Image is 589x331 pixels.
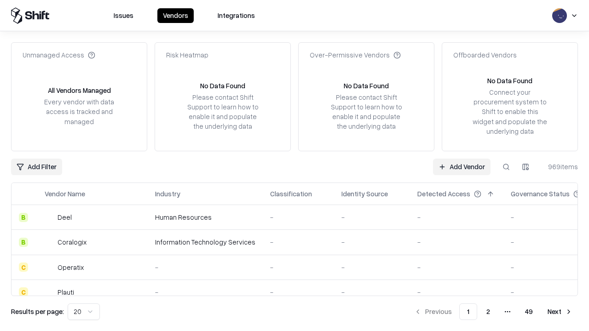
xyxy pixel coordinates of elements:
[41,97,117,126] div: Every vendor with data access is tracked and managed
[453,50,517,60] div: Offboarded Vendors
[200,81,245,91] div: No Data Found
[23,50,95,60] div: Unmanaged Access
[185,92,261,131] div: Please contact Shift Support to learn how to enable it and populate the underlying data
[459,303,477,320] button: 1
[433,159,491,175] a: Add Vendor
[45,263,54,272] img: Operatix
[409,303,578,320] nav: pagination
[19,287,28,297] div: C
[58,263,84,272] div: Operatix
[108,8,139,23] button: Issues
[542,303,578,320] button: Next
[270,189,312,199] div: Classification
[341,189,388,199] div: Identity Source
[58,287,74,297] div: Plauti
[19,238,28,247] div: B
[45,238,54,247] img: Coralogix
[417,287,496,297] div: -
[472,87,548,136] div: Connect your procurement system to Shift to enable this widget and populate the underlying data
[417,263,496,272] div: -
[157,8,194,23] button: Vendors
[417,237,496,247] div: -
[155,189,180,199] div: Industry
[310,50,401,60] div: Over-Permissive Vendors
[344,81,389,91] div: No Data Found
[479,303,497,320] button: 2
[45,189,85,199] div: Vendor Name
[328,92,404,131] div: Please contact Shift Support to learn how to enable it and populate the underlying data
[518,303,540,320] button: 49
[270,287,327,297] div: -
[45,213,54,222] img: Deel
[166,50,208,60] div: Risk Heatmap
[155,237,255,247] div: Information Technology Services
[155,212,255,222] div: Human Resources
[541,162,578,171] div: 969 items
[341,212,403,222] div: -
[11,159,62,175] button: Add Filter
[58,212,72,222] div: Deel
[19,213,28,222] div: B
[511,189,570,199] div: Governance Status
[45,287,54,297] img: Plauti
[417,189,470,199] div: Detected Access
[487,76,532,86] div: No Data Found
[270,237,327,247] div: -
[11,307,64,316] p: Results per page:
[48,86,111,95] div: All Vendors Managed
[19,263,28,272] div: C
[341,237,403,247] div: -
[417,212,496,222] div: -
[155,263,255,272] div: -
[341,287,403,297] div: -
[270,263,327,272] div: -
[58,237,87,247] div: Coralogix
[212,8,260,23] button: Integrations
[155,287,255,297] div: -
[341,263,403,272] div: -
[270,212,327,222] div: -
